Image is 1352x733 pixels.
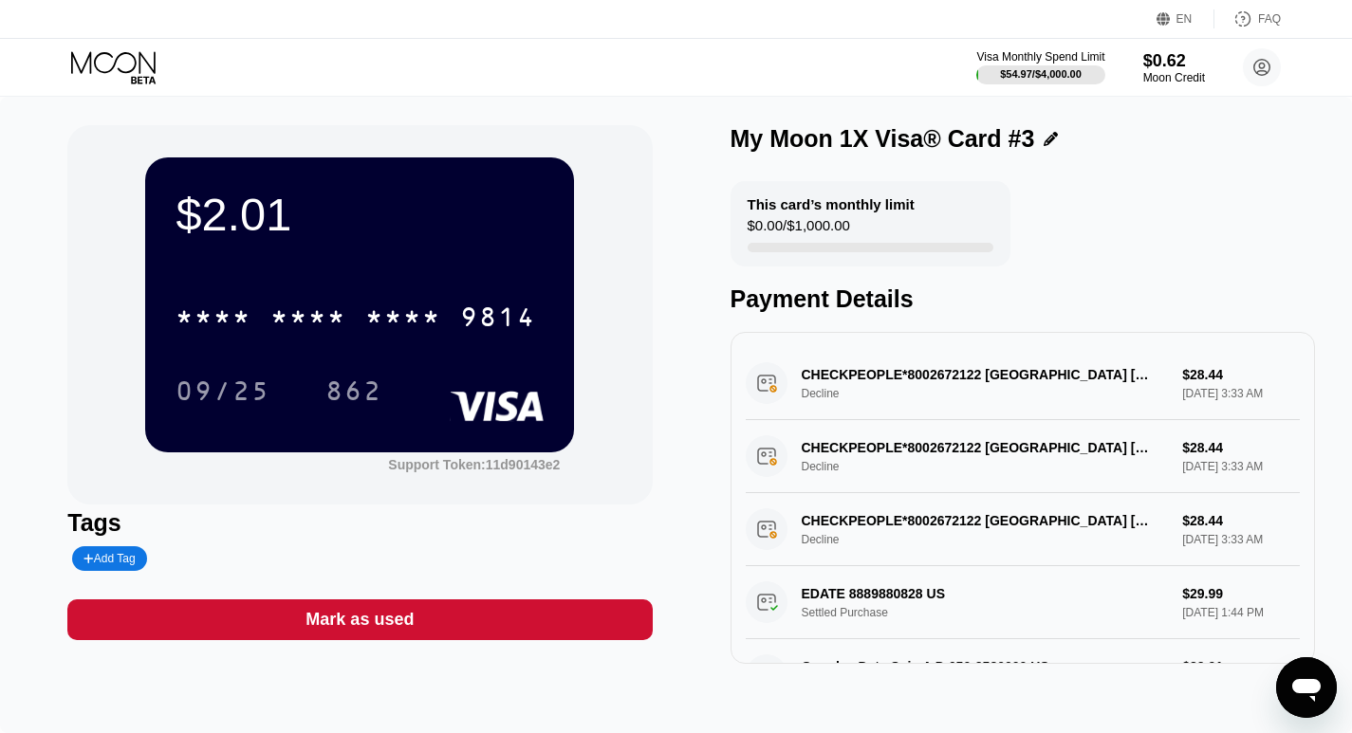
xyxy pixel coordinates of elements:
div: Visa Monthly Spend Limit [976,50,1104,64]
div: My Moon 1X Visa® Card #3 [731,125,1035,153]
div: FAQ [1258,12,1281,26]
div: Support Token:11d90143e2 [388,457,560,472]
div: $2.01 [176,188,544,241]
div: Support Token: 11d90143e2 [388,457,560,472]
div: Tags [67,509,652,537]
div: EN [1157,9,1214,28]
div: $0.00 / $1,000.00 [748,217,850,243]
div: Add Tag [83,552,135,565]
div: FAQ [1214,9,1281,28]
div: 862 [311,367,397,414]
div: Payment Details [731,285,1315,313]
div: Visa Monthly Spend Limit$54.97/$4,000.00 [976,50,1104,84]
div: Moon Credit [1143,71,1205,84]
div: $0.62Moon Credit [1143,51,1205,84]
div: Mark as used [306,609,414,631]
div: 09/25 [176,378,270,409]
div: $0.62 [1143,51,1205,71]
div: 09/25 [161,367,285,414]
div: $54.97 / $4,000.00 [1000,68,1082,80]
div: 9814 [460,304,536,335]
div: Add Tag [72,546,146,571]
div: EN [1176,12,1193,26]
div: 862 [325,378,382,409]
iframe: Button to launch messaging window [1276,657,1337,718]
div: Mark as used [67,599,652,640]
div: This card’s monthly limit [748,196,915,212]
